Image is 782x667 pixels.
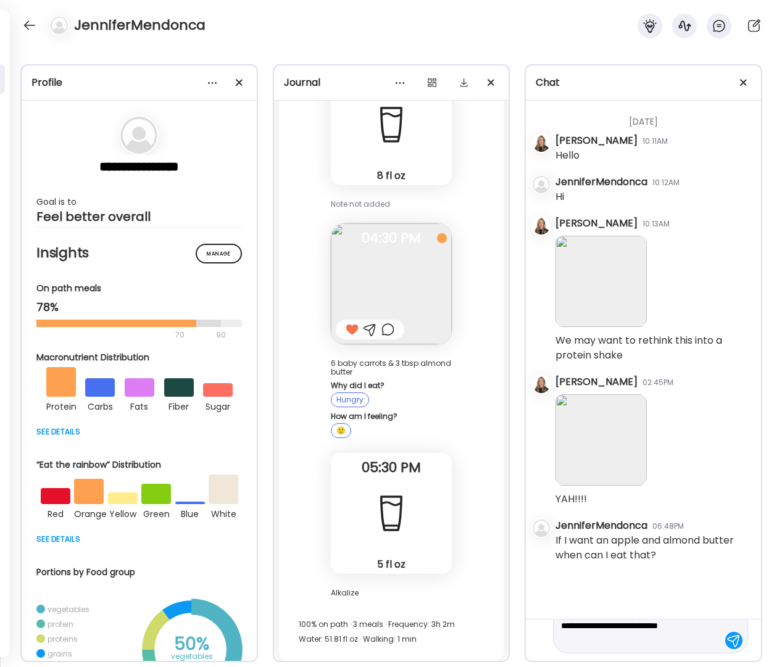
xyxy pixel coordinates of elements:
[331,223,452,344] img: images%2FhTWL1UBjihWZBvuxS4CFXhMyrrr1%2F67QOVLVNieIpCyEHC6p4%2FiWplpsuhhqEWcYR3PPLD_240
[196,244,242,263] div: Manage
[51,17,68,34] img: bg-avatar-default.svg
[555,333,751,363] div: We may want to rethink this into a protein shake
[48,619,73,629] div: protein
[215,328,227,342] div: 90
[36,194,242,209] div: Goal is to
[555,492,587,507] div: YAH!!!!
[652,521,684,532] div: 06:48PM
[331,199,390,209] span: Note not added
[555,236,647,327] img: images%2FhTWL1UBjihWZBvuxS4CFXhMyrrr1%2Fik6voHL8dmAMgKUqtuTA%2Flp1wuPX6RXHdHaPf5EHU_240
[36,351,243,364] div: Macronutrient Distribution
[74,15,206,35] h4: JenniferMendonca
[533,135,550,152] img: avatars%2FC7qqOxmwlCb4p938VsoDHlkq1VT2
[336,169,447,182] div: 8 fl oz
[36,209,242,224] div: Feel better overall
[36,282,242,295] div: On path meals
[331,462,452,473] span: 05:30 PM
[555,216,638,231] div: [PERSON_NAME]
[161,637,223,652] div: 50%
[85,397,115,414] div: carbs
[555,394,647,486] img: images%2FhTWL1UBjihWZBvuxS4CFXhMyrrr1%2FQs2BZCokld7VtyTX6EMh%2FhaPhfJKYO4bE3wG5XHj9_240
[284,75,499,90] div: Journal
[48,604,89,615] div: vegetables
[48,648,72,659] div: grains
[652,177,680,188] div: 10:12AM
[555,101,751,133] div: [DATE]
[120,117,157,154] img: bg-avatar-default.svg
[533,176,550,193] img: bg-avatar-default.svg
[331,359,452,376] div: 6 baby carrots & 3 tbsp almond butter
[555,518,647,533] div: JenniferMendonca
[555,533,751,563] div: If I want an apple and almond butter when can I eat that?
[555,189,564,204] div: Hi
[643,136,668,147] div: 10:11AM
[533,217,550,234] img: avatars%2FC7qqOxmwlCb4p938VsoDHlkq1VT2
[331,412,452,421] div: How am I feeling?
[533,376,550,393] img: avatars%2FC7qqOxmwlCb4p938VsoDHlkq1VT2
[36,566,243,579] div: Portions by Food group
[36,458,243,471] div: “Eat the rainbow” Distribution
[74,504,104,521] div: orange
[31,75,247,90] div: Profile
[555,375,638,389] div: [PERSON_NAME]
[533,520,550,537] img: bg-avatar-default.svg
[36,244,242,262] h2: Insights
[209,504,238,521] div: white
[336,558,447,571] div: 5 fl oz
[643,377,673,388] div: 02:45PM
[331,381,452,390] div: Why did I eat?
[108,504,138,521] div: yellow
[36,300,242,315] div: 78%
[331,392,369,407] div: Hungry
[36,328,212,342] div: 70
[555,133,638,148] div: [PERSON_NAME]
[125,397,154,414] div: fats
[555,148,580,163] div: Hello
[203,397,233,414] div: sugar
[48,634,78,644] div: proteins
[41,504,70,521] div: red
[331,233,452,244] span: 04:30 PM
[331,589,452,597] div: Alkalize
[643,218,670,230] div: 10:13AM
[299,617,485,647] div: 100% on path · 3 meals · Frequency: 3h 2m Water: 51.81 fl oz · Walking: 1 min
[161,649,223,664] div: vegetables
[46,397,76,414] div: protein
[141,504,171,521] div: green
[536,75,751,90] div: Chat
[164,397,194,414] div: fiber
[331,423,351,438] div: 🙂
[555,175,647,189] div: JenniferMendonca
[175,504,205,521] div: blue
